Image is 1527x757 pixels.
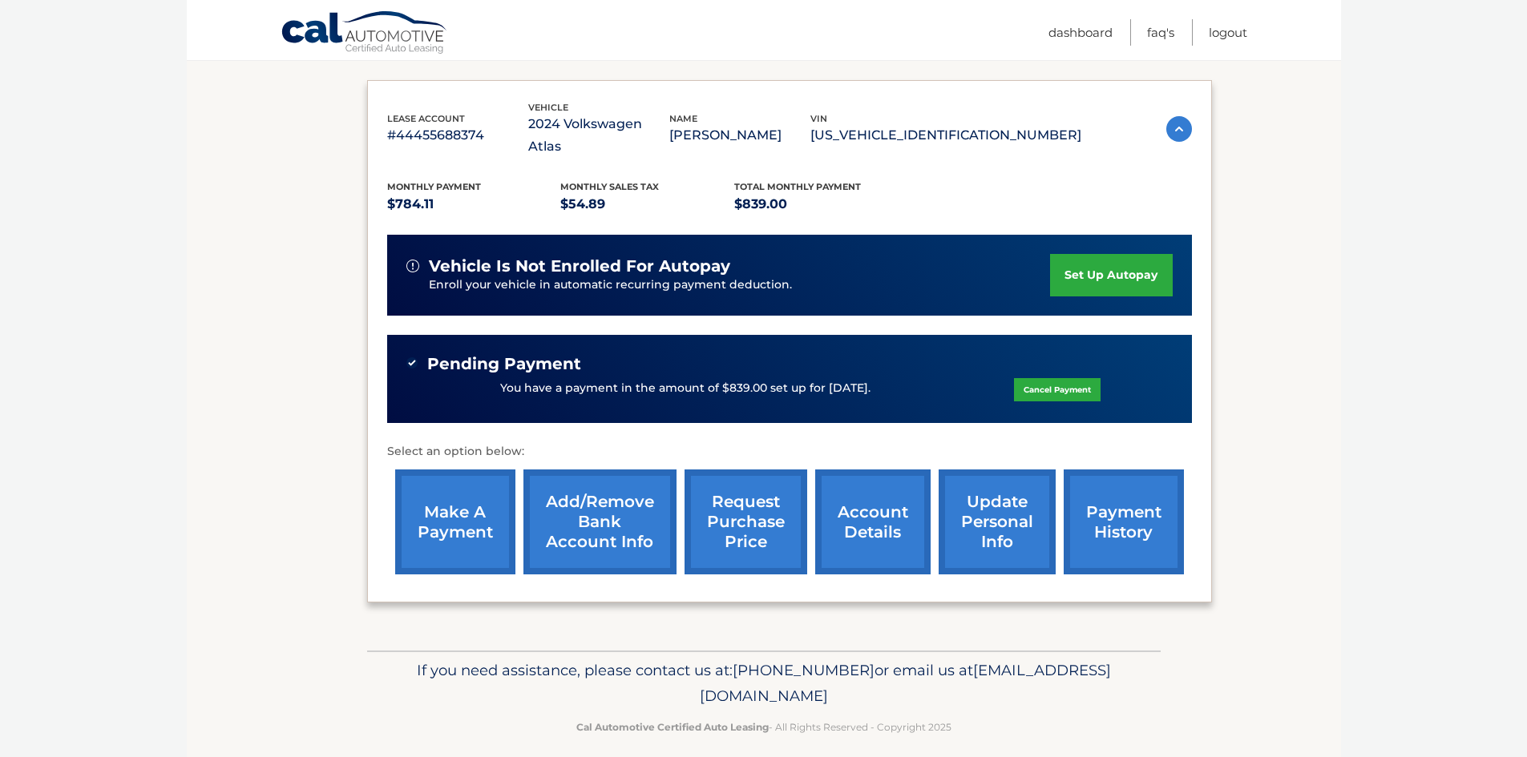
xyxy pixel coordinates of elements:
img: check-green.svg [406,357,418,368]
img: accordion-active.svg [1166,116,1192,142]
span: vehicle [528,102,568,113]
a: Logout [1209,19,1247,46]
span: name [669,113,697,124]
a: make a payment [395,469,515,574]
span: [PHONE_NUMBER] [733,661,875,679]
span: Pending Payment [427,354,581,374]
p: You have a payment in the amount of $839.00 set up for [DATE]. [500,380,871,397]
span: vin [810,113,827,124]
span: Monthly Payment [387,181,481,192]
span: [EMAIL_ADDRESS][DOMAIN_NAME] [700,661,1111,705]
a: account details [815,469,931,574]
a: payment history [1064,469,1184,574]
p: [PERSON_NAME] [669,124,810,147]
span: Monthly sales Tax [560,181,659,192]
p: Select an option below: [387,442,1192,461]
span: lease account [387,113,465,124]
a: FAQ's [1147,19,1174,46]
p: #44455688374 [387,124,528,147]
a: Cancel Payment [1014,378,1101,401]
span: vehicle is not enrolled for autopay [429,256,730,276]
a: Add/Remove bank account info [523,469,677,574]
p: $54.89 [560,193,734,215]
span: Total Monthly Payment [734,181,861,192]
img: alert-white.svg [406,260,419,272]
a: update personal info [939,469,1056,574]
a: request purchase price [685,469,807,574]
p: $784.11 [387,193,561,215]
a: set up autopay [1050,254,1172,296]
p: $839.00 [734,193,908,215]
a: Cal Automotive [281,10,449,57]
p: If you need assistance, please contact us at: or email us at [378,658,1150,709]
p: 2024 Volkswagen Atlas [528,113,669,158]
strong: Cal Automotive Certified Auto Leasing [576,721,769,733]
p: [US_VEHICLE_IDENTIFICATION_NUMBER] [810,124,1081,147]
a: Dashboard [1048,19,1113,46]
p: Enroll your vehicle in automatic recurring payment deduction. [429,276,1051,294]
p: - All Rights Reserved - Copyright 2025 [378,719,1150,735]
